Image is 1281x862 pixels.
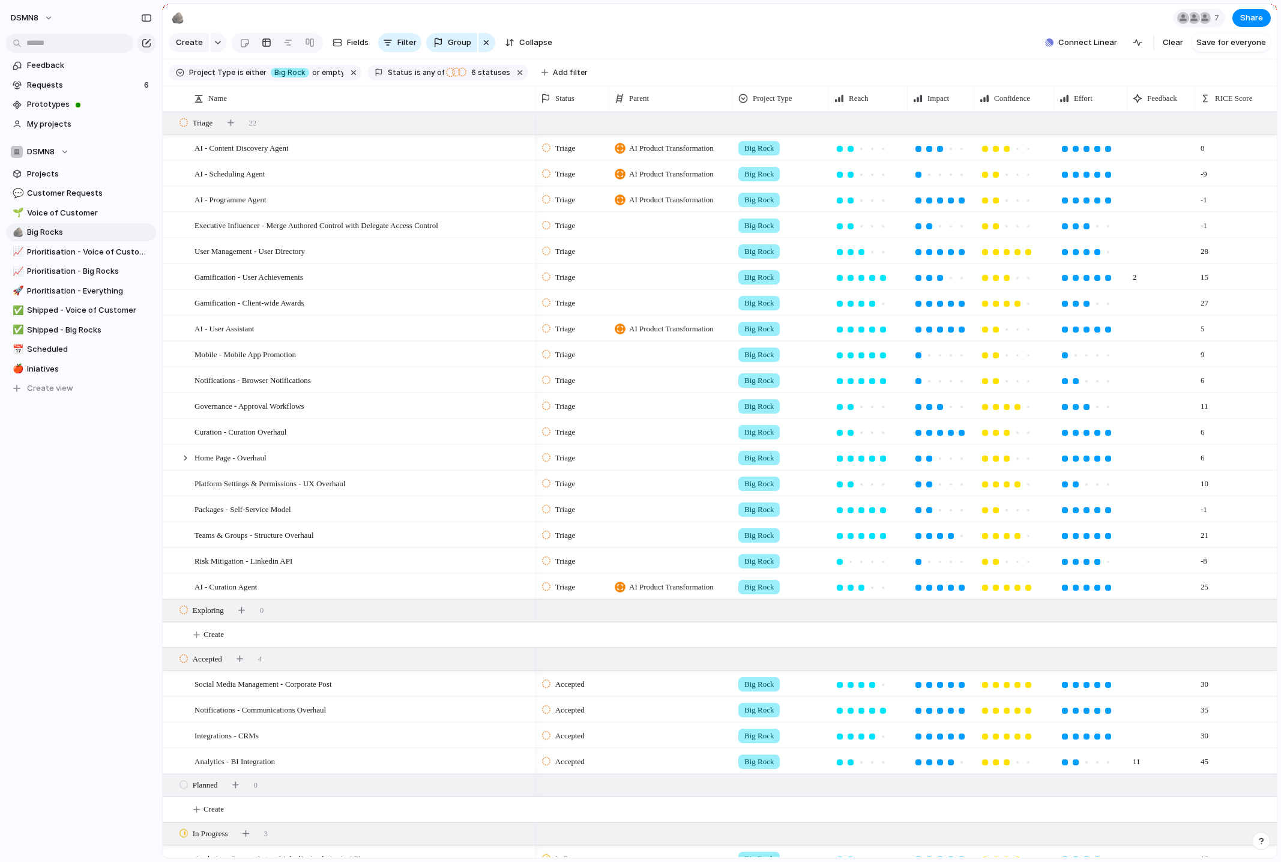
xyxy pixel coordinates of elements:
span: 28 [1196,239,1213,258]
span: Triage [555,246,575,258]
span: Planned [193,779,218,791]
span: Triage [555,323,575,335]
span: 30 [1196,723,1213,742]
button: Group [426,33,477,52]
button: 🚀 [11,285,23,297]
span: Triage [555,220,575,232]
span: Big Rock [744,400,774,412]
span: Triage [555,555,575,567]
span: Prioritisation - Everything [27,285,152,297]
div: ✅Shipped - Voice of Customer [6,301,156,319]
span: In Progress [193,828,228,840]
span: Big Rock [744,246,774,258]
span: 10 [1196,471,1213,490]
span: Clear [1163,37,1183,49]
span: Customer Requests [27,187,152,199]
span: 7 [1214,12,1223,24]
span: Triage [555,349,575,361]
span: Big Rock [744,555,774,567]
span: Triage [555,581,575,593]
span: 6 [1196,445,1210,464]
div: 📈 [13,265,21,279]
span: 11 [1128,749,1145,768]
div: 🪨 [13,226,21,240]
span: Executive Influencer - Merge Authored Control with Delegate Access Control [194,218,438,232]
span: Big Rock [744,504,774,516]
span: Save for everyone [1196,37,1266,49]
span: Big Rock [744,375,774,387]
span: AI Product Transformation [629,323,714,335]
div: 📈Prioritisation - Voice of Customer [6,243,156,261]
span: Social Media Management - Corporate Post [194,677,332,690]
span: 6 [1196,420,1210,438]
span: Parent [629,92,649,104]
div: 🍎 [13,362,21,376]
span: AI - Programme Agent [194,192,267,206]
a: 📈Prioritisation - Big Rocks [6,262,156,280]
span: Accepted [555,756,585,768]
button: 📈 [11,246,23,258]
span: Big Rock [744,581,774,593]
span: 27 [1196,291,1213,309]
span: Governance - Approval Workflows [194,399,304,412]
span: -9 [1196,161,1212,180]
span: -1 [1196,497,1212,516]
span: Impact [927,92,949,104]
span: Filter [397,37,417,49]
span: Create [176,37,203,49]
span: Triage [555,452,575,464]
span: Big Rock [744,349,774,361]
span: Notifications - Browser Notifications [194,373,311,387]
span: Triage [555,400,575,412]
div: 🚀Prioritisation - Everything [6,282,156,300]
div: 🚀 [13,284,21,298]
button: 🪨 [11,226,23,238]
span: Prioritisation - Voice of Customer [27,246,152,258]
span: Requests [27,79,140,91]
span: Packages - Self-Service Model [194,502,291,516]
span: Big Rock [744,730,774,742]
span: Add filter [553,67,588,78]
span: Analytics - BI Integration [194,754,275,768]
span: -8 [1196,549,1212,567]
span: Big Rock [744,704,774,716]
span: any of [421,67,444,78]
button: 🌱 [11,207,23,219]
span: -1 [1196,187,1212,206]
a: 💬Customer Requests [6,184,156,202]
span: is [415,67,421,78]
span: Big Rock [744,323,774,335]
button: 6 statuses [445,66,513,79]
span: 0 [1196,136,1210,154]
span: Gamification - Client-wide Awards [194,295,304,309]
span: DSMN8 [11,12,38,24]
div: ✅Shipped - Big Rocks [6,321,156,339]
span: 6 [1196,368,1210,387]
span: Triage [555,478,575,490]
a: 🪨Big Rocks [6,223,156,241]
a: Requests6 [6,76,156,94]
button: Clear [1158,33,1188,52]
button: Collapse [500,33,557,52]
span: Risk Mitigation - Linkedin API [194,553,292,567]
span: statuses [468,67,510,78]
a: 🌱Voice of Customer [6,204,156,222]
span: Exploring [193,604,224,616]
button: 🍎 [11,363,23,375]
span: Create [203,628,224,640]
span: 21 [1196,523,1213,541]
span: AI - Content Discovery Agent [194,140,289,154]
a: My projects [6,115,156,133]
span: either [244,67,267,78]
span: AI Product Transformation [629,168,714,180]
div: 📈 [13,245,21,259]
span: Big Rock [744,297,774,309]
span: Voice of Customer [27,207,152,219]
span: Name [208,92,227,104]
a: 📅Scheduled [6,340,156,358]
span: Big Rock [744,529,774,541]
span: Create [203,803,224,815]
span: Triage [555,426,575,438]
